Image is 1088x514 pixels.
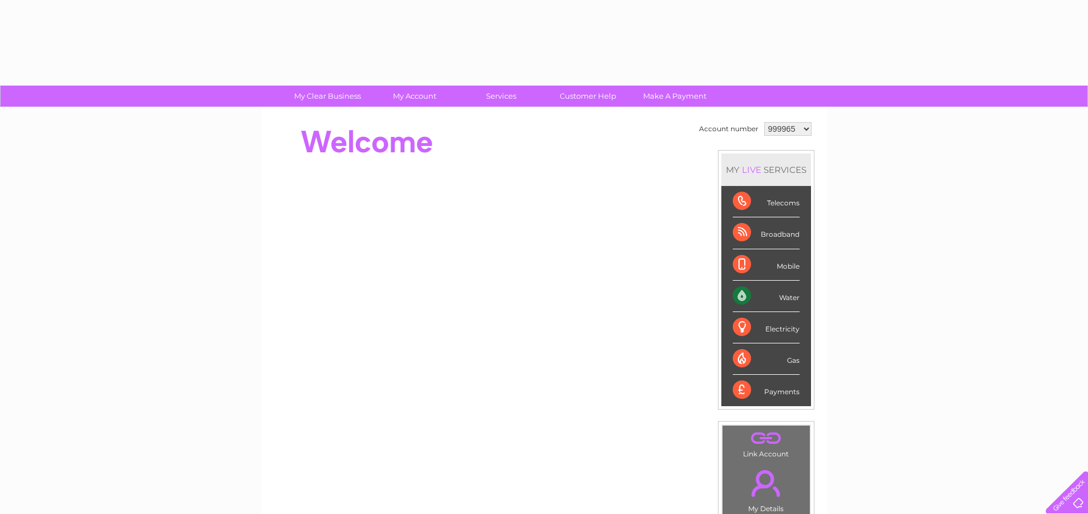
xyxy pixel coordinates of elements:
div: Electricity [733,312,800,343]
a: Services [454,86,548,107]
a: Make A Payment [628,86,722,107]
a: . [725,428,807,448]
a: . [725,463,807,503]
a: Customer Help [541,86,635,107]
a: My Account [367,86,461,107]
div: Water [733,281,800,312]
div: Broadband [733,217,800,249]
div: Payments [733,375,800,406]
a: My Clear Business [280,86,375,107]
div: Mobile [733,249,800,281]
div: LIVE [740,164,764,175]
div: Gas [733,343,800,375]
div: MY SERVICES [721,153,811,186]
div: Telecoms [733,186,800,217]
td: Link Account [722,425,810,461]
td: Account number [696,119,761,139]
